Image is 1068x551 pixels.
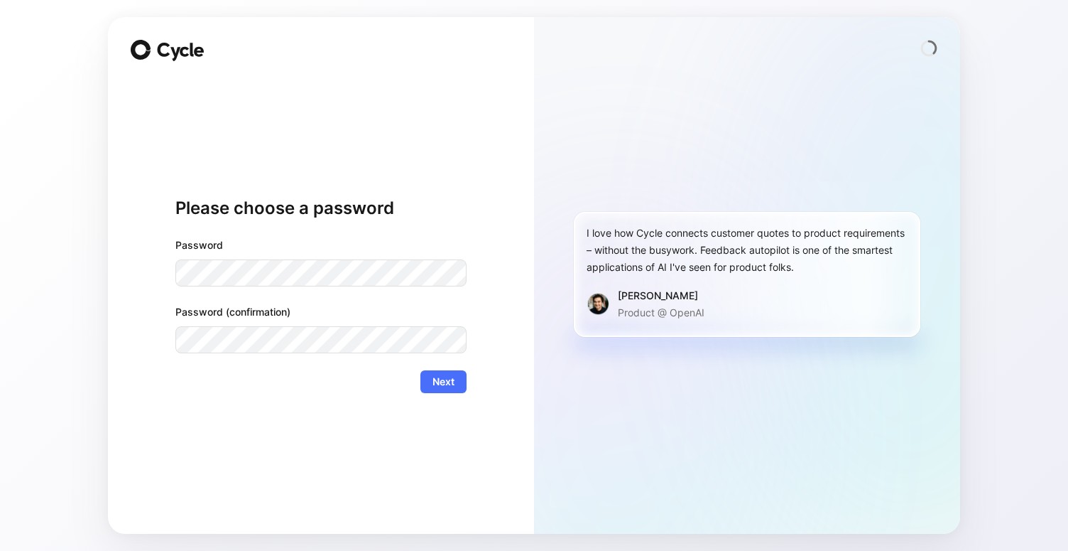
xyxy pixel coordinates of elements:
div: I love how Cycle connects customer quotes to product requirements – without the busywork. Feedbac... [587,225,908,276]
p: Product @ OpenAI [618,304,704,321]
div: [PERSON_NAME] [618,287,704,304]
label: Password (confirmation) [175,304,467,321]
label: Password [175,237,467,254]
h1: Please choose a password [175,197,467,220]
span: Next [432,373,454,390]
button: Next [420,370,467,393]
